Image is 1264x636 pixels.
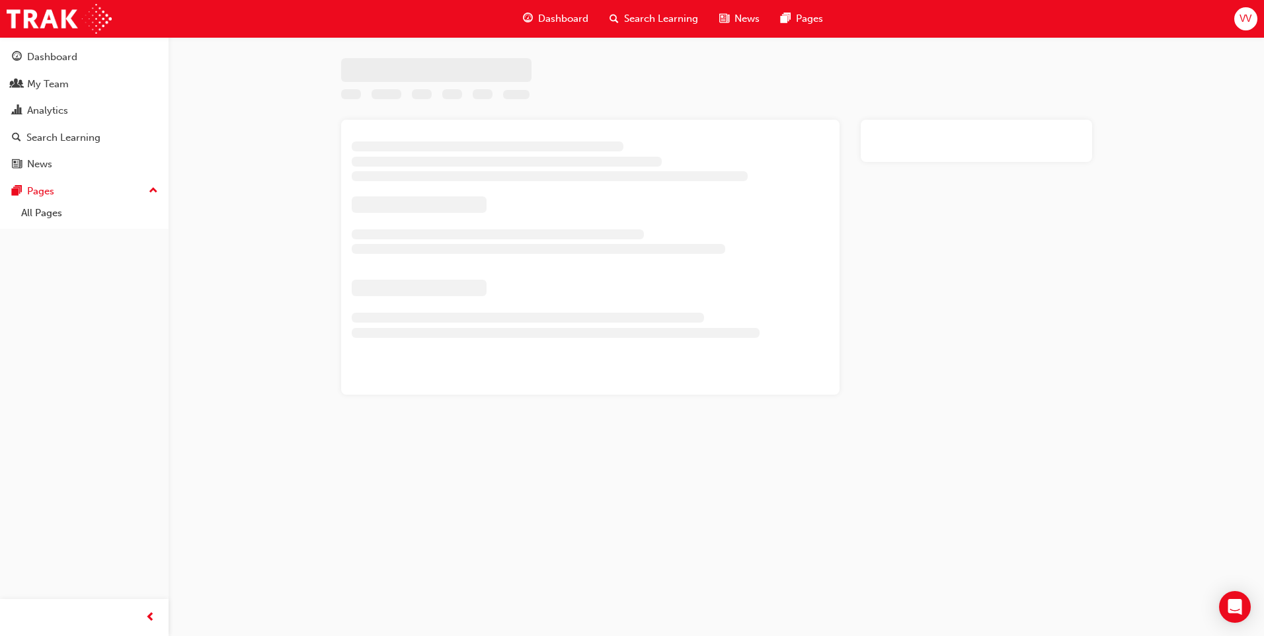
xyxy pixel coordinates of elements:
[12,132,21,144] span: search-icon
[12,79,22,91] span: people-icon
[27,103,68,118] div: Analytics
[734,11,760,26] span: News
[610,11,619,27] span: search-icon
[16,203,163,223] a: All Pages
[5,152,163,177] a: News
[719,11,729,27] span: news-icon
[538,11,588,26] span: Dashboard
[12,159,22,171] span: news-icon
[27,77,69,92] div: My Team
[1240,11,1251,26] span: VV
[1234,7,1257,30] button: VV
[145,610,155,626] span: prev-icon
[7,4,112,34] img: Trak
[26,130,100,145] div: Search Learning
[27,50,77,65] div: Dashboard
[624,11,698,26] span: Search Learning
[5,179,163,204] button: Pages
[12,52,22,63] span: guage-icon
[149,182,158,200] span: up-icon
[5,72,163,97] a: My Team
[709,5,770,32] a: news-iconNews
[781,11,791,27] span: pages-icon
[503,91,530,102] span: Learning resource code
[512,5,599,32] a: guage-iconDashboard
[5,42,163,179] button: DashboardMy TeamAnalyticsSearch LearningNews
[523,11,533,27] span: guage-icon
[796,11,823,26] span: Pages
[599,5,709,32] a: search-iconSearch Learning
[12,186,22,198] span: pages-icon
[1219,591,1251,623] div: Open Intercom Messenger
[5,99,163,123] a: Analytics
[27,184,54,199] div: Pages
[5,126,163,150] a: Search Learning
[27,157,52,172] div: News
[12,105,22,117] span: chart-icon
[770,5,834,32] a: pages-iconPages
[5,45,163,69] a: Dashboard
